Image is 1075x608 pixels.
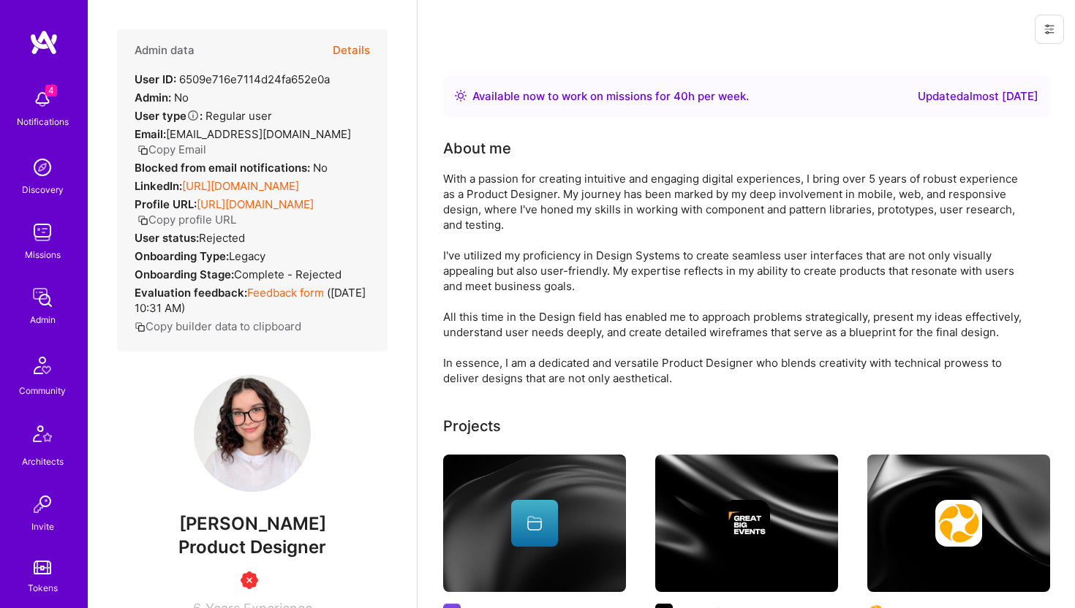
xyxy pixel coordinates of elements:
span: [EMAIL_ADDRESS][DOMAIN_NAME] [166,127,351,141]
a: [URL][DOMAIN_NAME] [197,197,314,211]
img: Company logo [935,500,982,547]
img: discovery [28,153,57,182]
div: Regular user [135,108,272,123]
div: Projects [443,415,501,437]
img: Availability [455,90,467,102]
img: bell [28,85,57,114]
img: Community [25,348,60,383]
a: Feedback form [247,286,324,300]
strong: LinkedIn: [135,179,182,193]
div: With a passion for creating intuitive and engaging digital experiences, I bring over 5 years of r... [443,171,1028,386]
i: icon Copy [137,145,148,156]
strong: Onboarding Stage: [135,267,234,281]
strong: Admin: [135,91,171,104]
button: Details [333,29,370,72]
img: admin teamwork [28,283,57,312]
div: 6509e716e7114d24fa652e0a [135,72,330,87]
strong: User type : [135,109,203,123]
strong: Profile URL: [135,197,197,211]
span: Product Designer [178,536,326,558]
img: cover [867,455,1050,592]
div: Architects [22,454,64,469]
div: Missions [25,247,61,262]
div: No [135,160,328,175]
img: Company logo [723,500,770,547]
div: Community [19,383,66,398]
span: legacy [229,249,265,263]
div: Notifications [17,114,69,129]
button: Copy profile URL [137,212,236,227]
span: Complete - Rejected [234,267,342,281]
strong: User status: [135,231,199,245]
img: User Avatar [194,375,311,492]
strong: Evaluation feedback: [135,286,247,300]
button: Copy Email [137,142,206,157]
strong: User ID: [135,72,176,86]
div: Tokens [28,580,58,596]
span: [PERSON_NAME] [117,513,388,535]
strong: Email: [135,127,166,141]
img: tokens [34,560,51,574]
div: No [135,90,189,105]
img: Architects [25,419,60,454]
span: 4 [45,85,57,96]
img: Unqualified [241,571,258,589]
div: About me [443,137,511,159]
i: icon Copy [135,322,146,332]
span: Rejected [199,231,245,245]
img: Invite [28,490,57,519]
h4: Admin data [135,44,195,57]
button: Copy builder data to clipboard [135,319,301,334]
img: teamwork [28,218,57,247]
div: ( [DATE] 10:31 AM ) [135,285,370,316]
img: cover [655,455,838,592]
div: Updated almost [DATE] [918,88,1038,105]
img: logo [29,29,59,56]
a: [URL][DOMAIN_NAME] [182,179,299,193]
span: 40 [674,89,688,103]
strong: Onboarding Type: [135,249,229,263]
strong: Blocked from email notifications: [135,161,313,175]
i: icon Copy [137,215,148,226]
img: cover [443,455,626,592]
i: Help [186,109,200,122]
div: Invite [31,519,54,534]
div: Available now to work on missions for h per week . [472,88,749,105]
div: Admin [30,312,56,327]
div: Discovery [22,182,64,197]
